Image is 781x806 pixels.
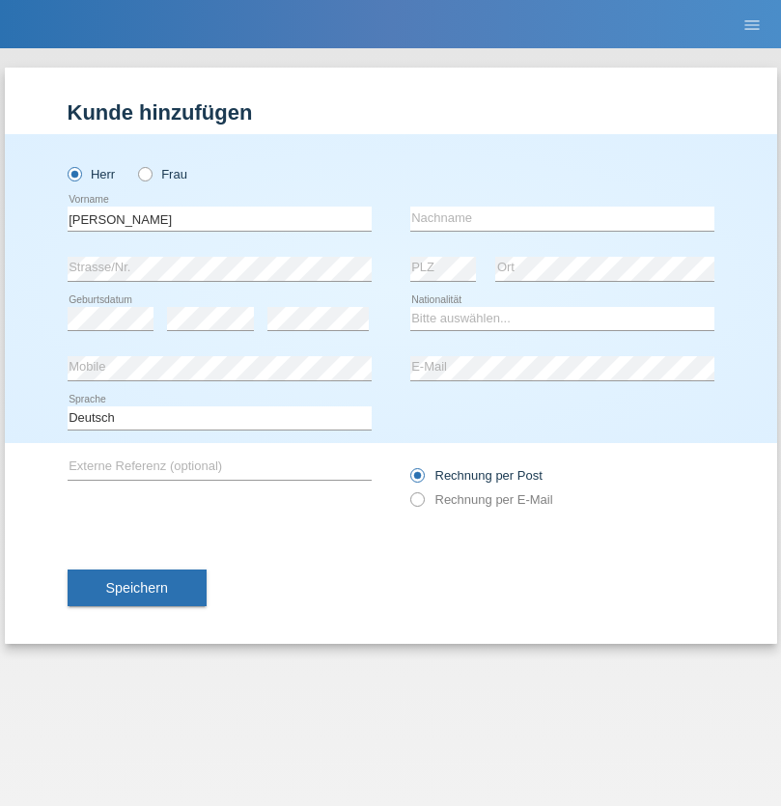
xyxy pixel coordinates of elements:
[106,580,168,596] span: Speichern
[138,167,187,181] label: Frau
[733,18,771,30] a: menu
[138,167,151,180] input: Frau
[68,100,714,125] h1: Kunde hinzufügen
[410,468,423,492] input: Rechnung per Post
[410,492,423,516] input: Rechnung per E-Mail
[68,167,80,180] input: Herr
[410,492,553,507] label: Rechnung per E-Mail
[410,468,543,483] label: Rechnung per Post
[68,570,207,606] button: Speichern
[68,167,116,181] label: Herr
[742,15,762,35] i: menu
